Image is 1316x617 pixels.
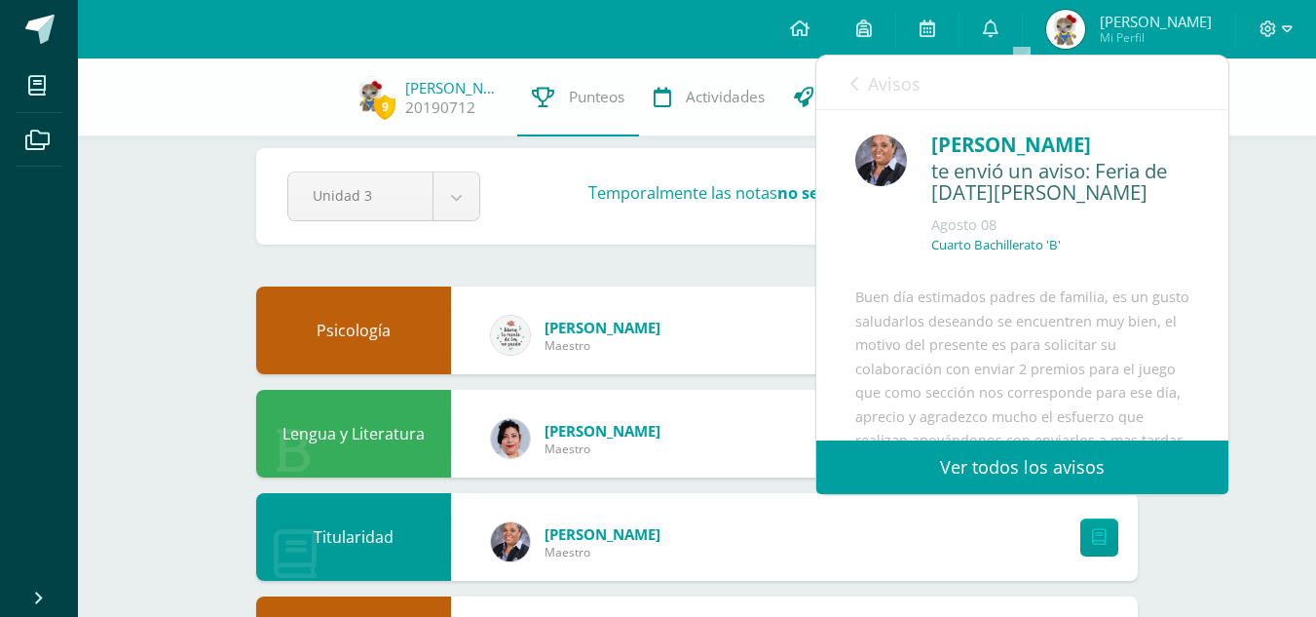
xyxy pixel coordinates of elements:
span: Punteos [569,87,624,107]
div: Agosto 08 [931,215,1189,235]
span: [PERSON_NAME] [545,524,660,544]
img: 49d793a20bb9bd3f844107282e752ddd.png [1046,10,1085,49]
img: 9e49cc04fe5cda7a3ba5b17913702b06.png [855,135,907,186]
h3: Temporalmente las notas . [588,181,1014,204]
span: Unidad 3 [313,173,408,218]
p: Cuarto Bachillerato 'B' [931,237,1061,253]
div: Titularidad [256,493,451,581]
span: Maestro [545,337,660,354]
span: [PERSON_NAME] [545,421,660,441]
span: Avisos [868,72,921,96]
strong: no se encuentran disponibles [777,181,1010,204]
img: 9e49cc04fe5cda7a3ba5b17913702b06.png [491,522,530,561]
div: Lengua y Literatura [256,390,451,478]
img: ff52b7a7aeb8409a6dc0d715e3e85e0f.png [491,419,530,458]
span: Actividades [686,87,765,107]
a: [PERSON_NAME] [405,78,503,97]
a: 20190712 [405,97,475,118]
img: 49d793a20bb9bd3f844107282e752ddd.png [352,76,391,115]
span: Maestro [545,441,660,457]
div: te envió un aviso: Feria de 14 de agosto [931,160,1189,206]
div: [PERSON_NAME] [931,130,1189,160]
a: Actividades [639,58,779,136]
span: Maestro [545,544,660,560]
span: Mi Perfil [1100,29,1212,46]
span: [PERSON_NAME] [545,318,660,337]
span: 9 [374,95,395,119]
a: Trayectoria [779,58,921,136]
span: [PERSON_NAME] [1100,12,1212,31]
a: Ver todos los avisos [816,441,1228,494]
a: Punteos [517,58,639,136]
a: Unidad 3 [288,173,479,220]
img: 6d997b708352de6bfc4edc446c29d722.png [491,316,530,355]
div: Psicología [256,287,451,374]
